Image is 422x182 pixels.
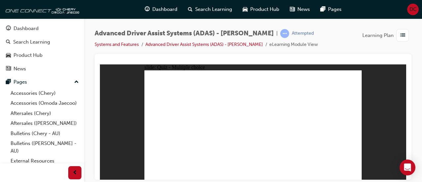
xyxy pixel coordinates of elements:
img: oneconnect [3,3,79,16]
div: Attempted [292,30,314,37]
span: up-icon [74,78,79,87]
a: guage-iconDashboard [139,3,183,16]
a: Bulletins (Chery - AU) [8,128,81,139]
div: Product Hub [14,52,43,59]
button: DashboardSearch LearningProduct HubNews [3,21,81,76]
a: Accessories (Chery) [8,88,81,98]
a: Bulletins ([PERSON_NAME] - AU) [8,138,81,156]
div: Dashboard [14,25,39,32]
a: Product Hub [3,49,81,61]
a: Advanced Driver Assist Systems (ADAS) - [PERSON_NAME] [145,42,263,47]
a: News [3,63,81,75]
a: Aftersales ([PERSON_NAME]) [8,118,81,128]
a: Dashboard [3,22,81,35]
span: Learning Plan [362,32,394,39]
span: guage-icon [145,5,150,14]
a: Systems and Features [95,42,139,47]
span: Advanced Driver Assist Systems (ADAS) - [PERSON_NAME] [95,30,274,37]
span: | [276,30,278,37]
span: pages-icon [6,79,11,85]
div: Pages [14,78,27,86]
div: Search Learning [13,38,50,46]
span: search-icon [188,5,193,14]
span: guage-icon [6,26,11,32]
span: car-icon [243,5,248,14]
button: DC [407,4,419,15]
span: learningRecordVerb_ATTEMPT-icon [280,29,289,38]
span: news-icon [290,5,295,14]
a: car-iconProduct Hub [237,3,285,16]
button: Learning Plan [362,29,411,42]
button: Pages [3,76,81,88]
a: Search Learning [3,36,81,48]
span: News [297,6,310,13]
span: pages-icon [320,5,325,14]
span: car-icon [6,53,11,58]
a: Aftersales (Chery) [8,108,81,119]
span: news-icon [6,66,11,72]
div: News [14,65,26,73]
span: list-icon [400,31,405,40]
a: pages-iconPages [315,3,347,16]
span: Product Hub [250,6,279,13]
div: Open Intercom Messenger [400,160,415,175]
a: External Resources [8,156,81,166]
a: search-iconSearch Learning [183,3,237,16]
span: Pages [328,6,342,13]
li: eLearning Module View [269,41,318,49]
span: Dashboard [152,6,177,13]
span: Search Learning [195,6,232,13]
span: prev-icon [73,169,77,177]
a: Accessories (Omoda Jaecoo) [8,98,81,108]
span: search-icon [6,39,11,45]
span: DC [409,6,417,13]
a: news-iconNews [285,3,315,16]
